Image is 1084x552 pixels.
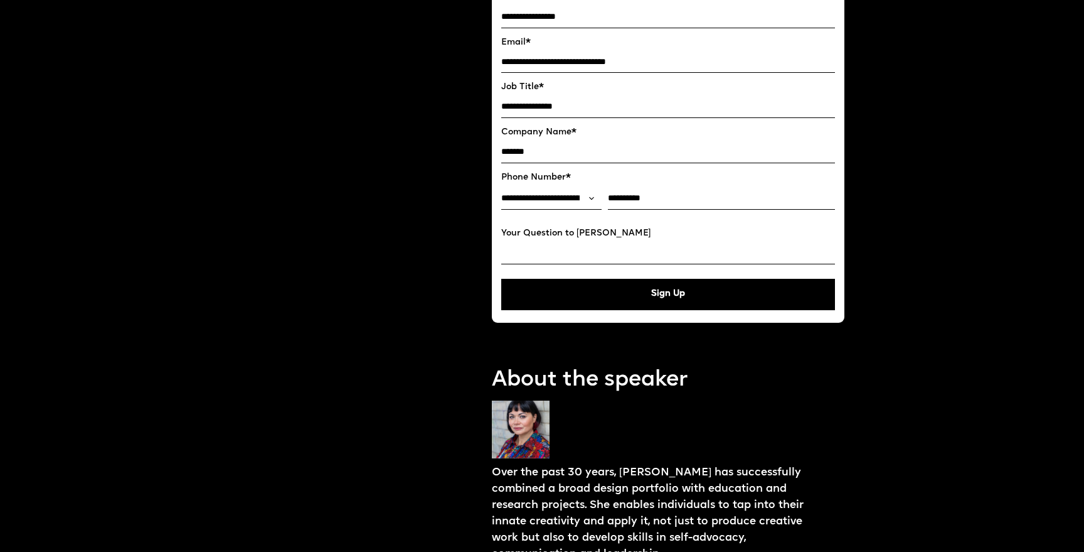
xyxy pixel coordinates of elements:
label: Your Question to [PERSON_NAME] [501,229,835,239]
label: Company Name [501,127,835,138]
p: About the speaker [492,365,844,396]
label: Email [501,38,835,48]
button: Sign Up [501,279,835,310]
label: Phone Number [501,173,835,183]
label: Job Title [501,82,835,93]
